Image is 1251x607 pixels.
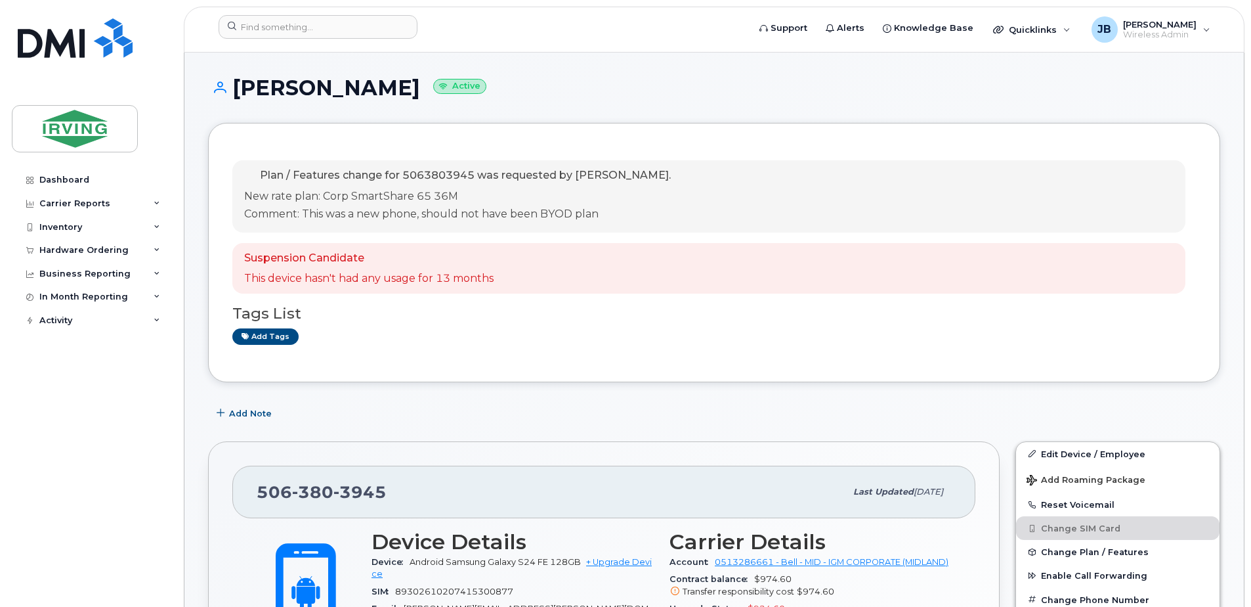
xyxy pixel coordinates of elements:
span: 380 [292,482,333,502]
span: Contract balance [669,574,754,584]
button: Change SIM Card [1016,516,1219,540]
span: Last updated [853,487,914,497]
span: Device [371,557,410,567]
p: New rate plan: Corp SmartShare 65 36M [244,189,671,204]
span: Add Roaming Package [1027,475,1145,487]
small: Active [433,79,486,94]
a: Edit Device / Employee [1016,442,1219,466]
span: Enable Call Forwarding [1041,571,1147,581]
p: Comment: This was a new phone, should not have been BYOD plan [244,207,671,222]
span: 3945 [333,482,387,502]
h3: Carrier Details [669,530,952,554]
span: $974.60 [797,587,834,596]
p: This device hasn't had any usage for 13 months [244,271,494,286]
span: [DATE] [914,487,943,497]
span: 89302610207415300877 [395,587,513,596]
span: 506 [257,482,387,502]
span: SIM [371,587,395,596]
span: Add Note [229,407,272,420]
span: Change Plan / Features [1041,547,1149,557]
button: Add Roaming Package [1016,466,1219,493]
button: Enable Call Forwarding [1016,564,1219,587]
button: Reset Voicemail [1016,493,1219,516]
a: 0513286661 - Bell - MID - IGM CORPORATE (MIDLAND) [715,557,948,567]
button: Change Plan / Features [1016,540,1219,564]
span: $974.60 [669,574,952,598]
h3: Tags List [232,305,1196,322]
h3: Device Details [371,530,654,554]
span: Plan / Features change for 5063803945 was requested by [PERSON_NAME]. [260,169,671,181]
span: Account [669,557,715,567]
h1: [PERSON_NAME] [208,76,1220,99]
button: Add Note [208,402,283,426]
span: Android Samsung Galaxy S24 FE 128GB [410,557,581,567]
span: Transfer responsibility cost [683,587,794,596]
p: Suspension Candidate [244,251,494,266]
a: Add tags [232,328,299,345]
